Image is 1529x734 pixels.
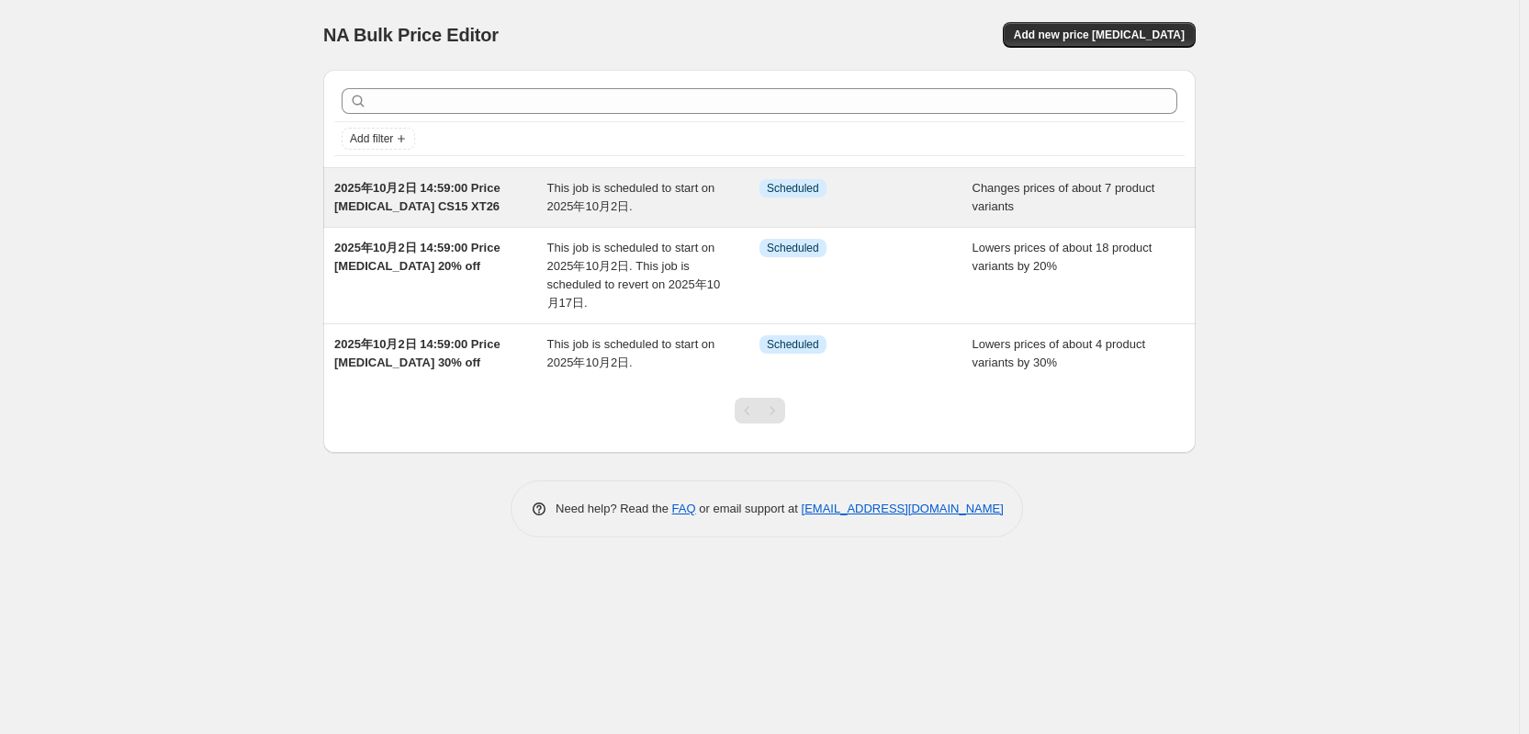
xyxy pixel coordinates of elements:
[972,181,1155,213] span: Changes prices of about 7 product variants
[547,181,715,213] span: This job is scheduled to start on 2025年10月2日.
[547,241,721,310] span: This job is scheduled to start on 2025年10月2日. This job is scheduled to revert on 2025年10月17日.
[672,502,696,515] a: FAQ
[556,502,672,515] span: Need help? Read the
[1003,22,1196,48] button: Add new price [MEDICAL_DATA]
[767,337,819,352] span: Scheduled
[342,128,415,150] button: Add filter
[334,337,500,369] span: 2025年10月2日 14:59:00 Price [MEDICAL_DATA] 30% off
[334,241,500,273] span: 2025年10月2日 14:59:00 Price [MEDICAL_DATA] 20% off
[323,25,499,45] span: NA Bulk Price Editor
[547,337,715,369] span: This job is scheduled to start on 2025年10月2日.
[1014,28,1185,42] span: Add new price [MEDICAL_DATA]
[735,398,785,423] nav: Pagination
[334,181,500,213] span: 2025年10月2日 14:59:00 Price [MEDICAL_DATA] CS15 XT26
[767,241,819,255] span: Scheduled
[802,502,1004,515] a: [EMAIL_ADDRESS][DOMAIN_NAME]
[696,502,802,515] span: or email support at
[972,337,1146,369] span: Lowers prices of about 4 product variants by 30%
[767,181,819,196] span: Scheduled
[350,131,393,146] span: Add filter
[972,241,1152,273] span: Lowers prices of about 18 product variants by 20%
